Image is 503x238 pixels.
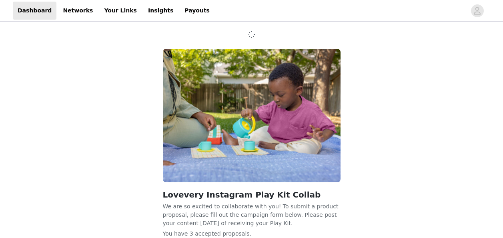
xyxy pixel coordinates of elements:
[163,49,341,182] img: Lovevery
[58,2,98,20] a: Networks
[180,2,214,20] a: Payouts
[473,4,481,17] div: avatar
[99,2,142,20] a: Your Links
[163,189,341,201] h2: Lovevery Instagram Play Kit Collab
[163,230,341,238] p: You have 3 accepted proposal .
[163,202,341,226] p: We are so excited to collaborate with you! To submit a product proposal, please fill out the camp...
[143,2,178,20] a: Insights
[246,230,249,237] span: s
[13,2,56,20] a: Dashboard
